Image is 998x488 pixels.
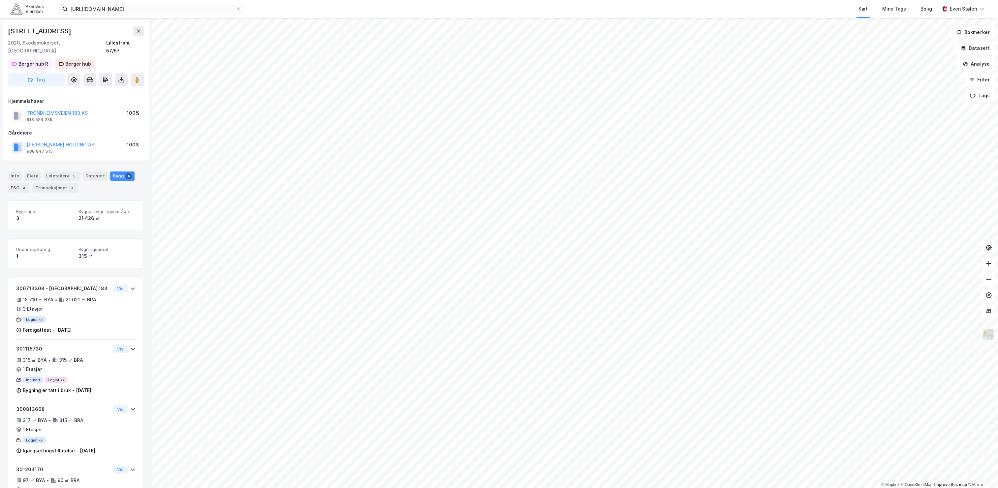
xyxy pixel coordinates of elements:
div: Bygning er tatt i bruk - [DATE] [23,386,91,394]
div: Leietakere [44,171,80,181]
div: Transaksjoner [33,183,78,193]
div: Berger hub R [18,60,48,68]
a: Improve this map [934,482,967,487]
div: 21 426 ㎡ [78,214,136,222]
a: OpenStreetMap [901,482,933,487]
div: 21 021 ㎡ BRA [66,296,96,304]
div: 4 [21,185,27,191]
div: 315 ㎡ BRA [59,356,83,364]
span: Under oppføring [16,247,73,252]
div: 3 [69,185,75,191]
div: 3 Etasjer [23,305,43,313]
div: Mine Tags [882,5,906,13]
div: Datasett [83,171,108,181]
div: 301115730 [16,345,110,353]
div: Eiere [24,171,41,181]
div: Ferdigattest - [DATE] [23,326,72,334]
div: 300813668 [16,405,110,413]
button: Analyse [957,57,995,71]
div: 1 Etasjer [23,365,42,373]
button: Filter [964,73,995,86]
div: Kart [858,5,868,13]
div: 1 [16,252,73,260]
button: Vis [113,405,128,413]
div: Gårdeiere [8,129,143,137]
div: • [48,357,51,363]
div: 988 847 615 [27,149,53,154]
div: 315 ㎡ BRA [59,416,83,424]
div: Kontrollprogram for chat [965,456,998,488]
div: 4 [125,173,132,179]
div: 100% [127,141,140,149]
button: Tags [965,89,995,102]
div: 3 [16,214,73,222]
span: Bygget bygningsområde [78,209,136,214]
div: 2020, Skedsmokorset, [GEOGRAPHIC_DATA] [8,39,106,55]
button: Tag [8,73,65,86]
div: Info [8,171,22,181]
button: Vis [113,345,128,353]
div: 300713308 - [GEOGRAPHIC_DATA] 183 [16,285,110,292]
div: 5 [71,173,78,179]
div: [STREET_ADDRESS] [8,26,73,36]
div: Bygg [110,171,135,181]
button: Vis [113,466,128,473]
div: 100% [127,109,140,117]
div: 18 710 ㎡ BYA [23,296,53,304]
div: 918 354 239 [27,117,52,122]
input: Søk på adresse, matrikkel, gårdeiere, leietakere eller personer [68,4,236,14]
span: Bygningsareal [78,247,136,252]
button: Datasett [955,42,995,55]
div: • [47,478,49,483]
div: Lillestrøm, 57/57 [106,39,144,55]
div: ESG [8,183,30,193]
img: akershus-eiendom-logo.9091f326c980b4bce74ccdd9f866810c.svg [11,3,44,15]
div: 317 ㎡ BYA [23,416,47,424]
div: Hjemmelshaver [8,97,143,105]
span: Bygninger [16,209,73,214]
div: 97 ㎡ BYA [23,476,45,484]
div: Bolig [920,5,932,13]
div: 90 ㎡ BRA [57,476,80,484]
div: Berger hub [65,60,91,68]
button: Bokmerker [951,26,995,39]
button: Vis [113,285,128,292]
iframe: Chat Widget [965,456,998,488]
div: 315 ㎡ BYA [23,356,47,364]
div: 315 ㎡ [78,252,136,260]
a: Mapbox [881,482,899,487]
div: • [48,418,51,423]
div: Even Stølen [950,5,977,13]
div: 301203170 [16,466,110,473]
div: Igangsettingstillatelse - [DATE] [23,447,95,455]
div: • [55,297,57,302]
img: Z [982,328,995,341]
div: 1 Etasjer [23,426,42,434]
